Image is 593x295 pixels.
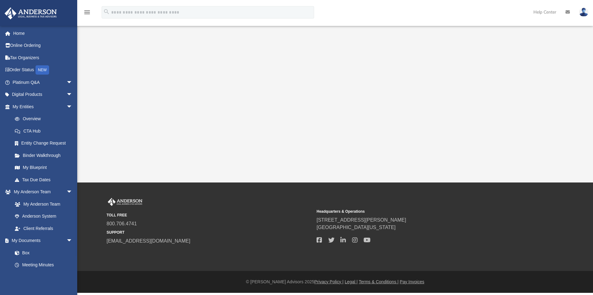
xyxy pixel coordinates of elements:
[9,259,79,271] a: Meeting Minutes
[36,65,49,75] div: NEW
[4,235,79,247] a: My Documentsarrow_drop_down
[317,225,396,230] a: [GEOGRAPHIC_DATA][US_STATE]
[66,186,79,199] span: arrow_drop_down
[107,238,190,244] a: [EMAIL_ADDRESS][DOMAIN_NAME]
[400,279,424,284] a: Pay Invoices
[9,149,82,162] a: Binder Walkthrough
[4,64,82,76] a: Order StatusNEW
[4,186,79,198] a: My Anderson Teamarrow_drop_down
[9,113,82,125] a: Overview
[9,271,76,283] a: Forms Library
[4,39,82,52] a: Online Ordering
[9,162,79,174] a: My Blueprint
[4,100,82,113] a: My Entitiesarrow_drop_down
[345,279,358,284] a: Legal |
[9,198,76,210] a: My Anderson Team
[9,222,79,235] a: Client Referrals
[66,100,79,113] span: arrow_drop_down
[107,221,137,226] a: 800.706.4741
[9,174,82,186] a: Tax Due Dates
[66,235,79,247] span: arrow_drop_down
[107,212,312,218] small: TOLL FREE
[103,8,110,15] i: search
[83,12,91,16] a: menu
[314,279,344,284] a: Privacy Policy |
[579,8,588,17] img: User Pic
[77,279,593,285] div: © [PERSON_NAME] Advisors 2025
[3,7,59,19] img: Anderson Advisors Platinum Portal
[9,210,79,223] a: Anderson System
[66,88,79,101] span: arrow_drop_down
[4,51,82,64] a: Tax Organizers
[9,137,82,150] a: Entity Change Request
[107,198,144,206] img: Anderson Advisors Platinum Portal
[317,209,522,214] small: Headquarters & Operations
[66,76,79,89] span: arrow_drop_down
[4,88,82,101] a: Digital Productsarrow_drop_down
[9,125,82,137] a: CTA Hub
[4,27,82,39] a: Home
[83,9,91,16] i: menu
[4,76,82,88] a: Platinum Q&Aarrow_drop_down
[359,279,399,284] a: Terms & Conditions |
[107,230,312,235] small: SUPPORT
[317,217,406,223] a: [STREET_ADDRESS][PERSON_NAME]
[9,247,76,259] a: Box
